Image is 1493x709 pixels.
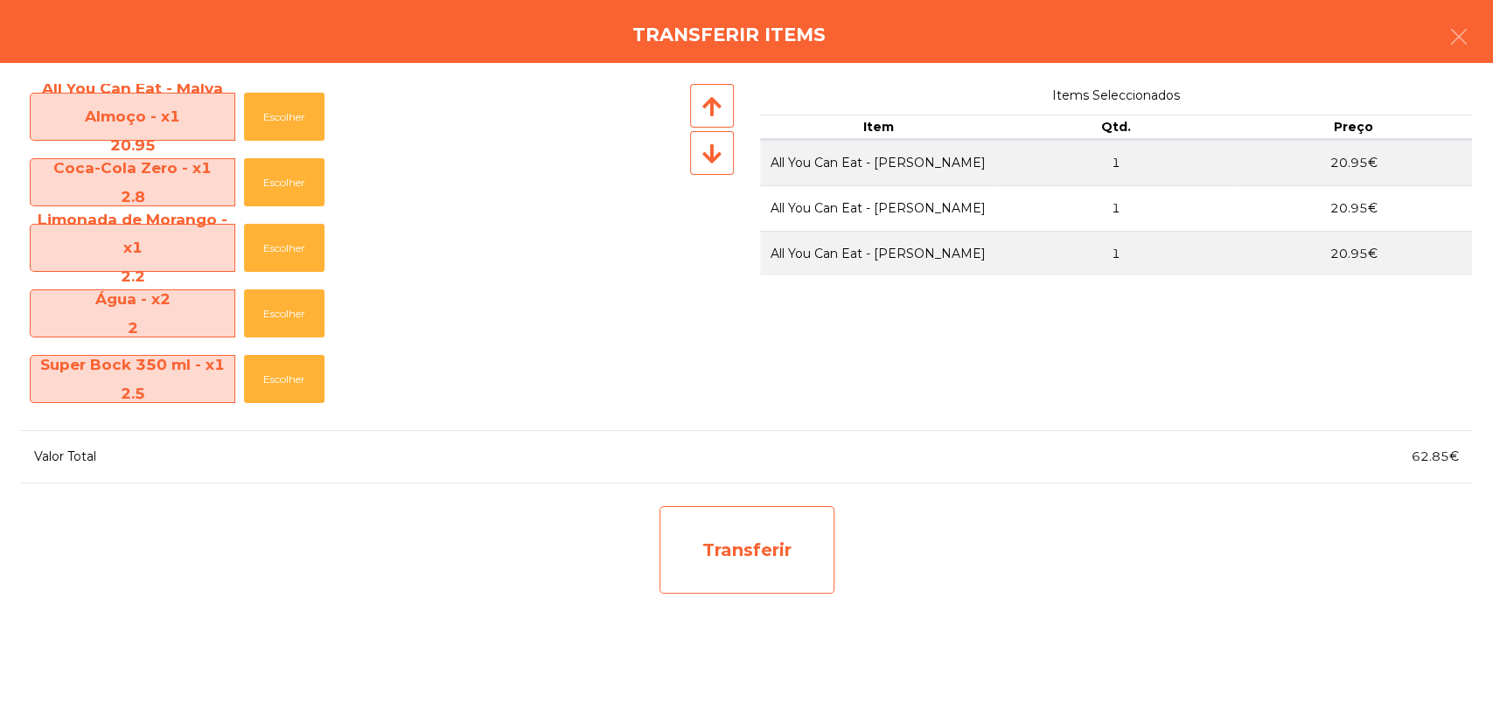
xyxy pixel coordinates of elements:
[760,140,998,185] td: All You Can Eat - [PERSON_NAME]
[632,22,826,48] h4: Transferir items
[1235,185,1473,231] td: 20.95€
[34,448,96,464] span: Valor Total
[31,351,234,407] span: Super Bock 350 ml - x1
[31,205,234,290] span: Limonada de Morango - x1
[760,115,998,141] th: Item
[31,262,234,290] div: 2.2
[244,355,324,403] button: Escolher
[244,289,324,337] button: Escolher
[1235,231,1473,276] td: 20.95€
[31,74,234,159] span: All You Can Eat - Malva Almoço - x1
[1235,115,1473,141] th: Preço
[760,231,998,276] td: All You Can Eat - [PERSON_NAME]
[31,183,234,211] div: 2.8
[760,185,998,231] td: All You Can Eat - [PERSON_NAME]
[31,285,234,342] span: Água - x2
[997,115,1235,141] th: Qtd.
[1412,448,1459,464] span: 62.85€
[760,84,1473,108] span: Items Seleccionados
[659,506,834,594] div: Transferir
[997,231,1235,276] td: 1
[31,379,234,407] div: 2.5
[244,158,324,206] button: Escolher
[1235,140,1473,185] td: 20.95€
[31,314,234,342] div: 2
[997,185,1235,231] td: 1
[244,224,324,272] button: Escolher
[244,93,324,141] button: Escolher
[997,140,1235,185] td: 1
[31,131,234,159] div: 20.95
[31,154,234,211] span: Coca-Cola Zero - x1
